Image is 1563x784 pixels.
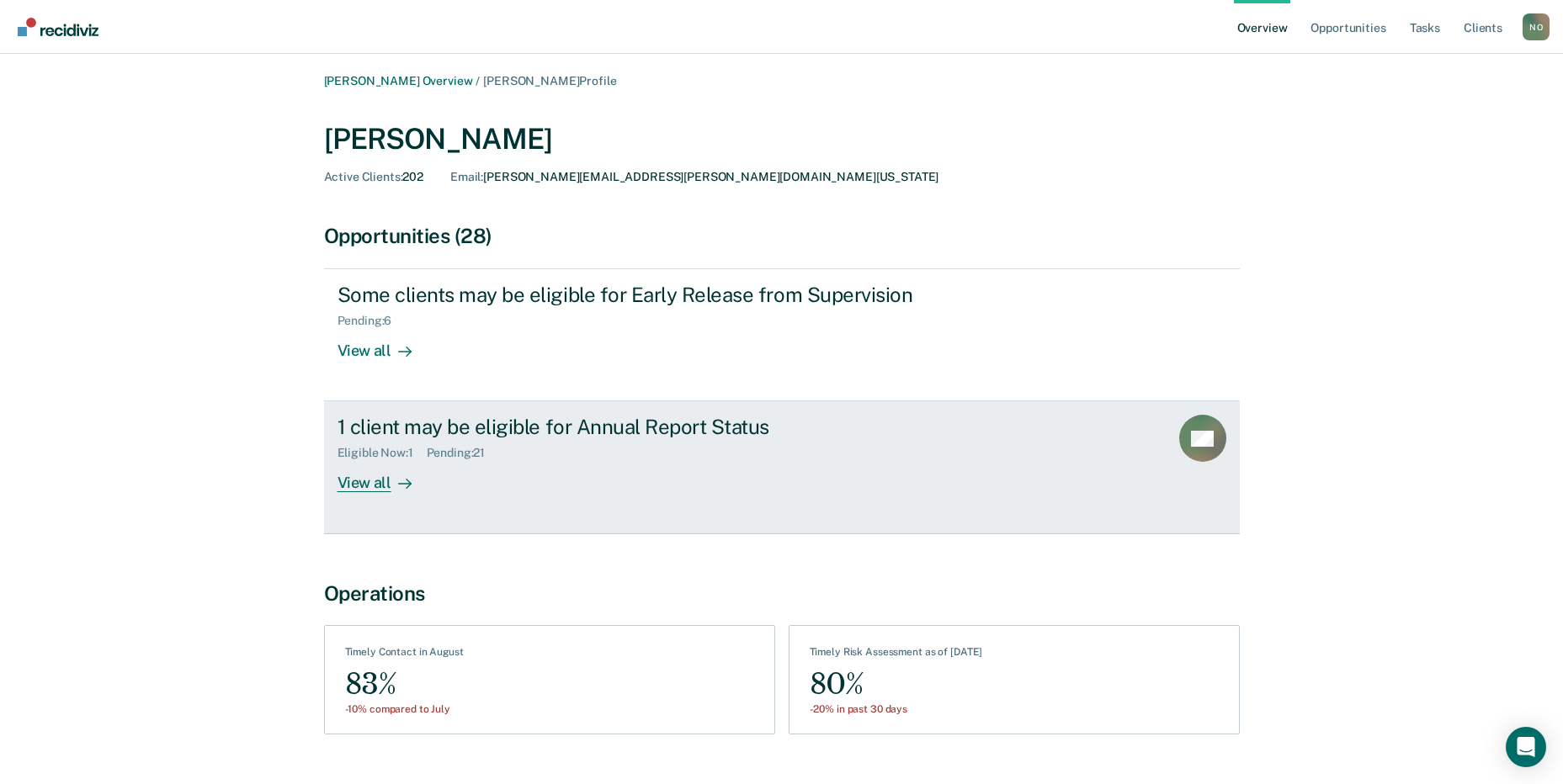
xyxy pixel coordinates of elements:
div: Pending : 21 [427,446,499,460]
div: 202 [324,170,424,184]
div: View all [338,328,432,361]
div: -10% compared to July [345,703,464,715]
div: [PERSON_NAME] [324,122,1240,156]
span: / [472,74,483,87]
div: Operations [324,581,1240,606]
div: 1 client may be eligible for Annual Report Status [338,415,928,439]
div: Pending : 6 [338,314,406,328]
a: 1 client may be eligible for Annual Report StatusEligible Now:1Pending:21View all [324,401,1240,533]
div: 80% [810,665,983,703]
div: View all [338,460,432,493]
a: Some clients may be eligible for Early Release from SupervisionPending:6View all [324,268,1240,401]
div: Eligible Now : 1 [338,446,427,460]
div: Open Intercom Messenger [1506,727,1546,767]
div: Timely Contact in August [345,646,464,665]
div: Some clients may be eligible for Early Release from Supervision [338,283,928,307]
img: Recidiviz [18,18,98,36]
div: 83% [345,665,464,703]
div: Timely Risk Assessment as of [DATE] [810,646,983,665]
div: Opportunities (28) [324,224,1240,248]
span: [PERSON_NAME] Profile [483,74,616,87]
div: [PERSON_NAME][EMAIL_ADDRESS][PERSON_NAME][DOMAIN_NAME][US_STATE] [450,170,938,184]
a: [PERSON_NAME] Overview [324,74,473,87]
div: -20% in past 30 days [810,703,983,715]
button: Profile dropdown button [1523,13,1550,40]
div: N O [1523,13,1550,40]
span: Email : [450,170,483,183]
span: Active Clients : [324,170,403,183]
